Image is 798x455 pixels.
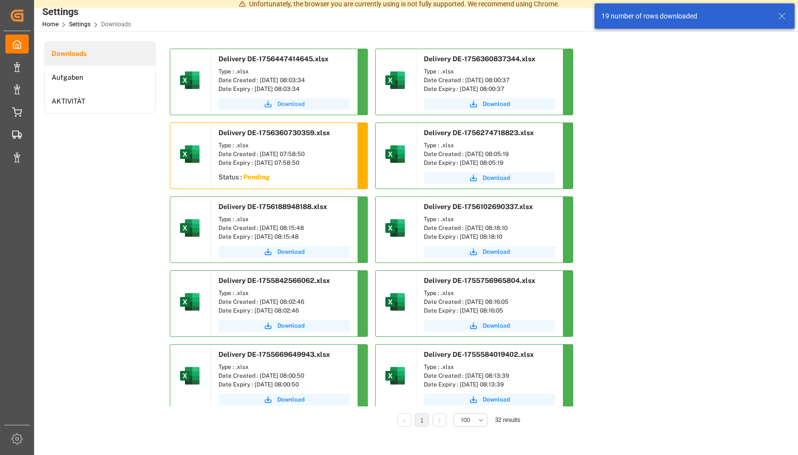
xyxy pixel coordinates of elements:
[277,321,305,330] span: Download
[424,306,555,315] div: Date Expiry : [DATE] 08:16:05
[277,247,305,256] span: Download
[383,216,407,240] img: microsoft-excel-2019--v1.png
[178,364,201,387] img: microsoft-excel-2019--v1.png
[420,417,424,424] a: 1
[483,100,510,108] span: Download
[218,158,350,167] div: Date Expiry : [DATE] 07:58:50
[424,141,555,150] div: Type : .xlsx
[383,290,407,314] img: microsoft-excel-2019--v1.png
[218,150,350,158] div: Date Created : [DATE] 07:58:50
[453,413,488,427] button: open menu
[218,141,350,150] div: Type : .xlsx
[218,246,350,258] button: Download
[45,89,155,113] a: AKTIVITÄT
[218,394,350,405] button: Download
[424,277,535,284] span: Delivery DE-1755756965804.xlsx
[218,380,350,389] div: Date Expiry : [DATE] 08:00:50
[424,85,555,93] div: Date Expiry : [DATE] 08:00:37
[178,142,201,166] img: microsoft-excel-2019--v1.png
[45,42,155,66] a: Downloads
[218,85,350,93] div: Date Expiry : [DATE] 08:03:34
[461,416,470,424] span: 100
[424,363,555,371] div: Type : .xlsx
[218,203,327,210] span: Delivery DE-1756188948188.xlsx
[424,215,555,224] div: Type : .xlsx
[218,215,350,224] div: Type : .xlsx
[424,172,555,184] button: Download
[218,76,350,85] div: Date Created : [DATE] 08:03:34
[424,150,555,158] div: Date Created : [DATE] 08:05:19
[178,290,201,314] img: microsoft-excel-2019--v1.png
[218,277,330,284] span: Delivery DE-1755842566062.xlsx
[218,350,330,358] span: Delivery DE-1755669649943.xlsx
[218,129,330,137] span: Delivery DE-1756360730359.xlsx
[218,224,350,232] div: Date Created : [DATE] 08:15:48
[483,247,510,256] span: Download
[433,413,446,427] li: Next Page
[277,395,305,404] span: Download
[483,395,510,404] span: Download
[383,142,407,166] img: microsoft-excel-2019--v1.png
[415,413,429,427] li: 1
[424,246,555,258] button: Download
[45,66,155,89] a: Aufgaben
[218,297,350,306] div: Date Created : [DATE] 08:02:46
[243,173,270,181] sapn: Pending
[218,306,350,315] div: Date Expiry : [DATE] 08:02:46
[178,69,201,92] img: microsoft-excel-2019--v1.png
[218,232,350,241] div: Date Expiry : [DATE] 08:15:48
[424,394,555,405] button: Download
[483,321,510,330] span: Download
[424,55,535,63] span: Delivery DE-1756360837344.xlsx
[218,320,350,332] button: Download
[69,21,91,28] a: Settings
[218,98,350,110] button: Download
[601,11,769,21] div: 19 number of rows downloaded
[218,289,350,297] div: Type : .xlsx
[424,371,555,380] div: Date Created : [DATE] 08:13:39
[424,203,533,210] span: Delivery DE-1756102690337.xlsx
[424,129,534,137] span: Delivery DE-1756274718823.xlsx
[218,67,350,76] div: Type : .xlsx
[383,364,407,387] img: microsoft-excel-2019--v1.png
[483,174,510,182] span: Download
[424,67,555,76] div: Type : .xlsx
[424,98,555,110] button: Download
[42,4,131,19] div: Settings
[495,417,520,423] span: 32 results
[424,350,534,358] span: Delivery DE-1755584019402.xlsx
[211,170,357,187] div: Status :
[424,76,555,85] div: Date Created : [DATE] 08:00:37
[424,289,555,297] div: Type : .xlsx
[424,232,555,241] div: Date Expiry : [DATE] 08:18:10
[424,158,555,167] div: Date Expiry : [DATE] 08:05:19
[424,380,555,389] div: Date Expiry : [DATE] 08:13:39
[424,320,555,332] button: Download
[383,69,407,92] img: microsoft-excel-2019--v1.png
[424,224,555,232] div: Date Created : [DATE] 08:18:10
[218,55,328,63] span: Delivery DE-1756447414645.xlsx
[218,371,350,380] div: Date Created : [DATE] 08:00:50
[424,297,555,306] div: Date Created : [DATE] 08:16:05
[42,21,58,28] a: Home
[398,413,411,427] li: Previous Page
[218,363,350,371] div: Type : .xlsx
[178,216,201,240] img: microsoft-excel-2019--v1.png
[277,100,305,108] span: Download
